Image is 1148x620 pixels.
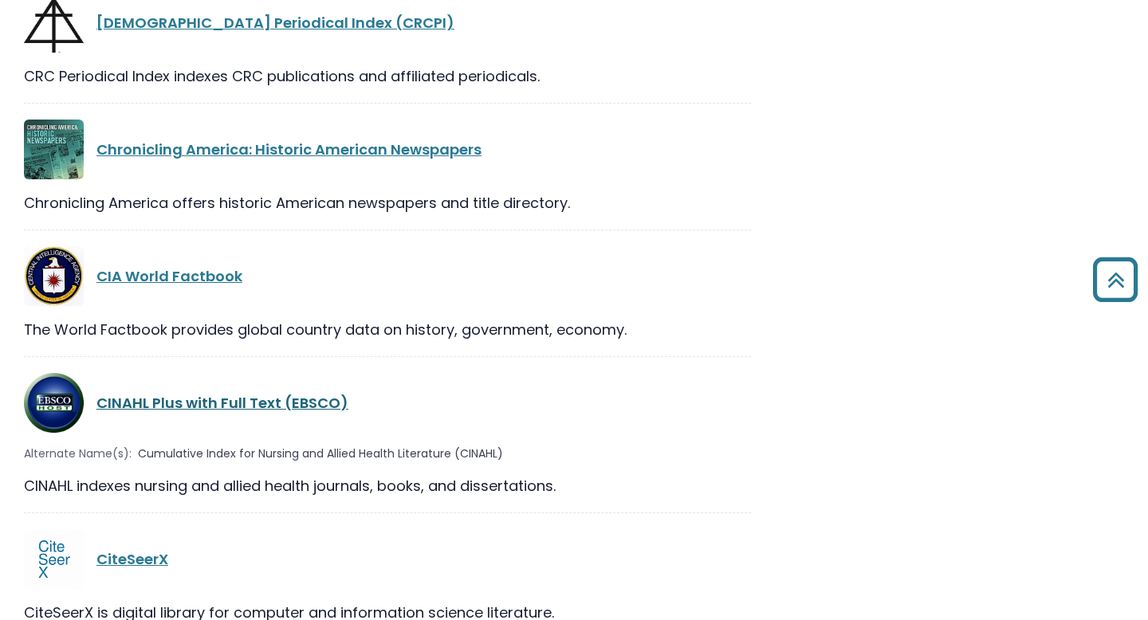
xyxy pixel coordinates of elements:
[96,549,168,569] a: CiteSeerX
[24,445,132,462] span: Alternate Name(s):
[24,192,751,214] div: Chronicling America offers historic American newspapers and title directory.
[96,13,454,33] a: [DEMOGRAPHIC_DATA] Periodical Index (CRCPI)
[96,393,348,413] a: CINAHL Plus with Full Text (EBSCO)
[96,266,242,286] a: CIA World Factbook
[24,475,751,496] div: CINAHL indexes nursing and allied health journals, books, and dissertations.
[24,319,751,340] div: The World Factbook provides global country data on history, government, economy.
[138,445,503,462] span: Cumulative Index for Nursing and Allied Health Literature (CINAHL)
[1087,265,1144,294] a: Back to Top
[96,139,482,159] a: Chronicling America: Historic American Newspapers
[24,65,751,87] div: CRC Periodical Index indexes CRC publications and affiliated periodicals.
